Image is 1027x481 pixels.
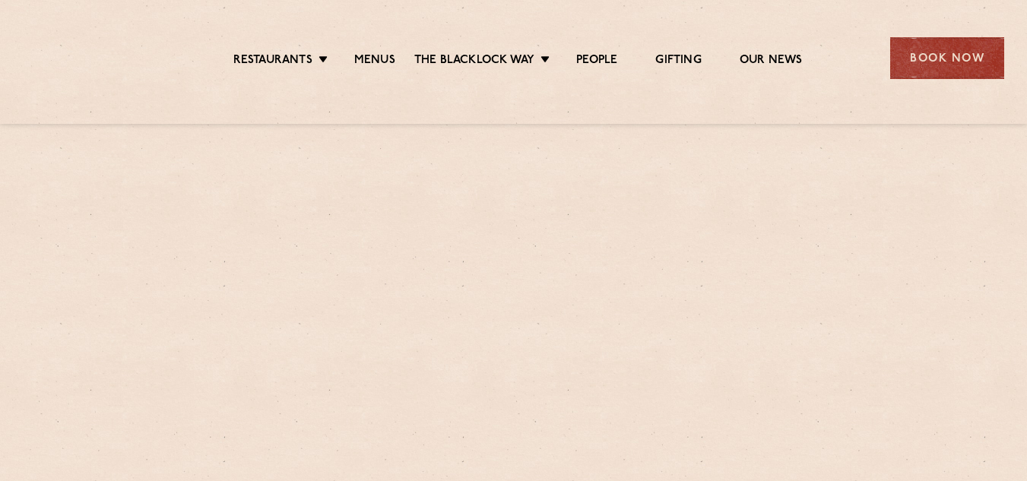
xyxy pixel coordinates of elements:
[576,53,617,70] a: People
[890,37,1004,79] div: Book Now
[414,53,534,70] a: The Blacklock Way
[23,14,153,101] img: svg%3E
[740,53,803,70] a: Our News
[354,53,395,70] a: Menus
[655,53,701,70] a: Gifting
[233,53,312,70] a: Restaurants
